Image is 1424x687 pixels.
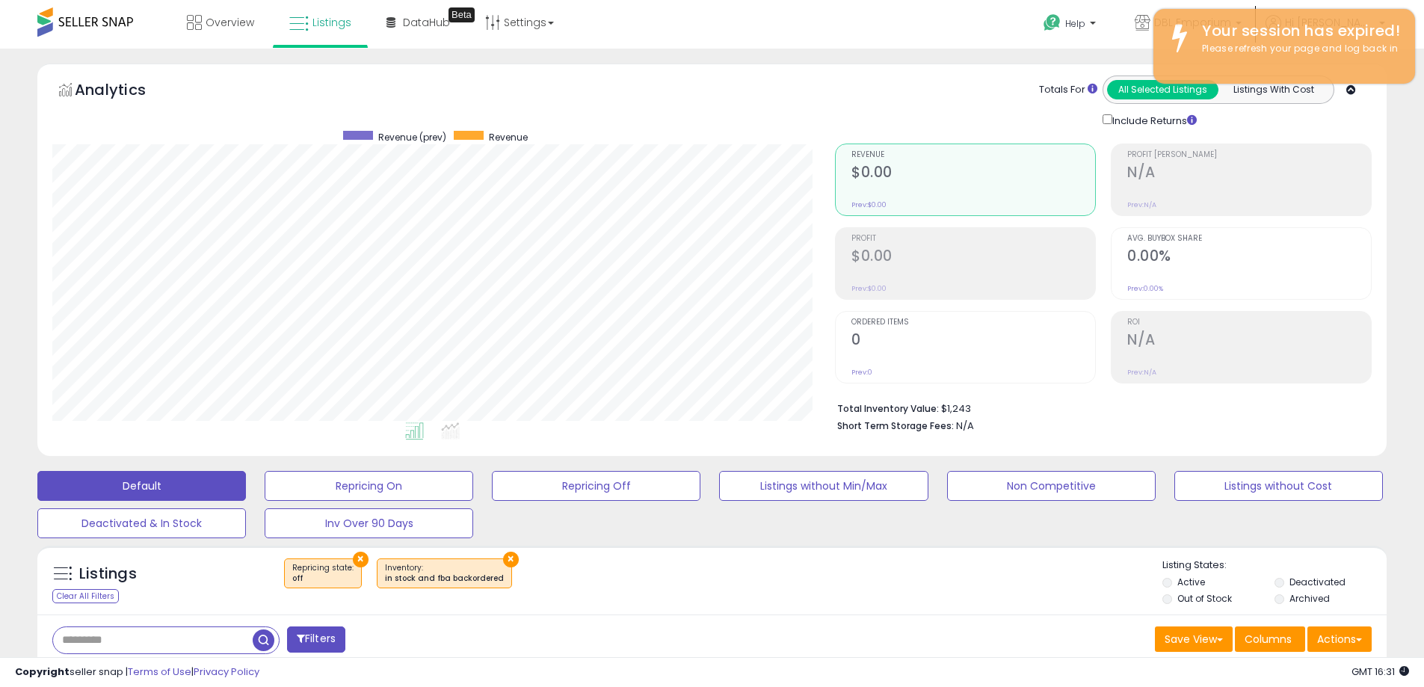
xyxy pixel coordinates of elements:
button: Actions [1307,626,1372,652]
h2: 0 [851,331,1095,351]
span: Profit [851,235,1095,243]
span: Avg. Buybox Share [1127,235,1371,243]
b: Short Term Storage Fees: [837,419,954,432]
div: Totals For [1039,83,1097,97]
h2: $0.00 [851,247,1095,268]
span: ROI [1127,318,1371,327]
button: Default [37,471,246,501]
h2: $0.00 [851,164,1095,184]
a: Terms of Use [128,665,191,679]
span: Revenue [489,131,528,144]
i: Get Help [1043,13,1061,32]
label: Active [1177,576,1205,588]
button: Non Competitive [947,471,1156,501]
span: N/A [956,419,974,433]
span: Columns [1245,632,1292,647]
b: Total Inventory Value: [837,402,939,415]
label: Out of Stock [1177,592,1232,605]
span: Profit [PERSON_NAME] [1127,151,1371,159]
h2: N/A [1127,164,1371,184]
span: 2025-10-10 16:31 GMT [1351,665,1409,679]
div: Clear All Filters [52,589,119,603]
div: seller snap | | [15,665,259,680]
h2: 0.00% [1127,247,1371,268]
button: × [503,552,519,567]
a: Privacy Policy [194,665,259,679]
small: Prev: N/A [1127,368,1156,377]
small: Prev: $0.00 [851,284,887,293]
strong: Copyright [15,665,70,679]
button: Listings without Min/Max [719,471,928,501]
div: Tooltip anchor [449,7,475,22]
h5: Listings [79,564,137,585]
button: Listings With Cost [1218,80,1329,99]
span: Repricing state : [292,562,354,585]
span: Revenue [851,151,1095,159]
span: Listings [312,15,351,30]
button: Repricing On [265,471,473,501]
button: Listings without Cost [1174,471,1383,501]
div: Please refresh your page and log back in [1191,42,1404,56]
small: Prev: $0.00 [851,200,887,209]
span: Inventory : [385,562,504,585]
div: off [292,573,354,584]
button: × [353,552,369,567]
button: Save View [1155,626,1233,652]
button: Deactivated & In Stock [37,508,246,538]
button: All Selected Listings [1107,80,1218,99]
small: Prev: N/A [1127,200,1156,209]
small: Prev: 0.00% [1127,284,1163,293]
span: Revenue (prev) [378,131,446,144]
div: Include Returns [1091,111,1215,129]
button: Columns [1235,626,1305,652]
small: Prev: 0 [851,368,872,377]
span: Help [1065,17,1085,30]
div: in stock and fba backordered [385,573,504,584]
li: $1,243 [837,398,1360,416]
h5: Analytics [75,79,175,104]
button: Filters [287,626,345,653]
div: Your session has expired! [1191,20,1404,42]
label: Archived [1289,592,1330,605]
span: DataHub [403,15,450,30]
label: Deactivated [1289,576,1346,588]
span: Overview [206,15,254,30]
a: Help [1032,2,1111,49]
button: Inv Over 90 Days [265,508,473,538]
button: Repricing Off [492,471,700,501]
span: Ordered Items [851,318,1095,327]
h2: N/A [1127,331,1371,351]
p: Listing States: [1162,558,1387,573]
